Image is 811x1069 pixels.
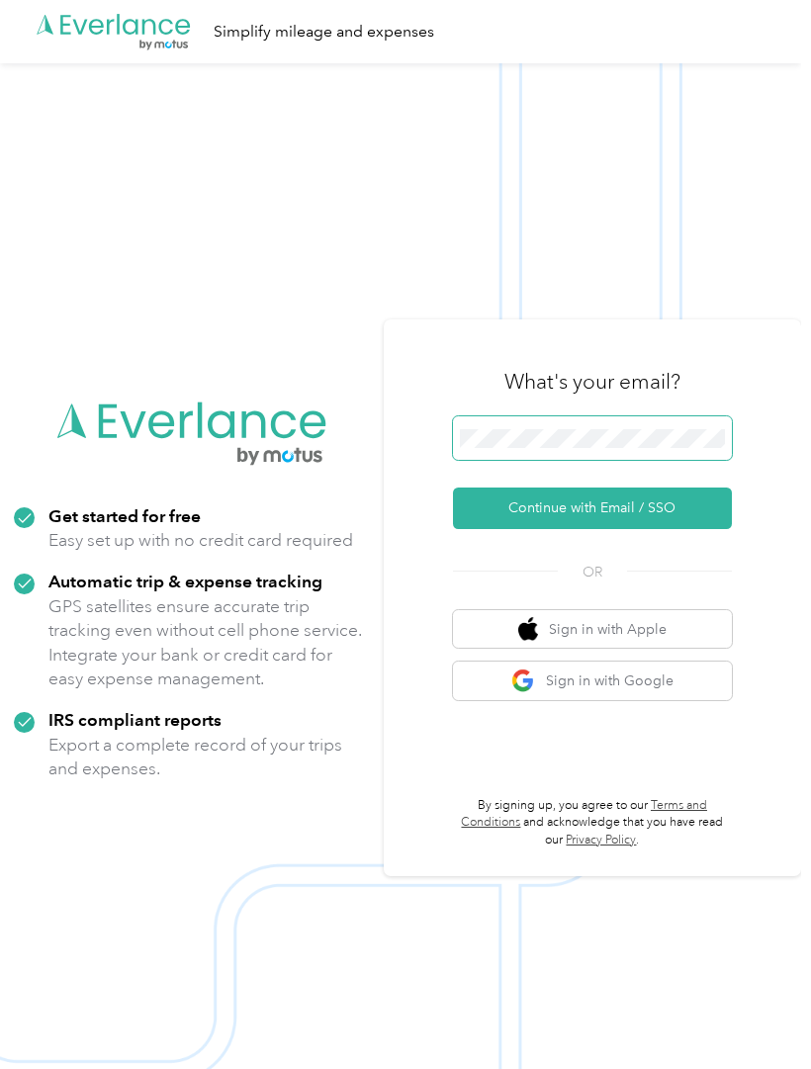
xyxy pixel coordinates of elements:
[453,797,732,849] p: By signing up, you agree to our and acknowledge that you have read our .
[504,368,680,396] h3: What's your email?
[511,668,536,693] img: google logo
[214,20,434,45] div: Simplify mileage and expenses
[566,833,636,847] a: Privacy Policy
[48,505,201,526] strong: Get started for free
[453,610,732,649] button: apple logoSign in with Apple
[518,617,538,642] img: apple logo
[453,662,732,700] button: google logoSign in with Google
[461,798,707,831] a: Terms and Conditions
[48,594,370,691] p: GPS satellites ensure accurate trip tracking even without cell phone service. Integrate your bank...
[48,709,222,730] strong: IRS compliant reports
[558,562,627,582] span: OR
[48,528,353,553] p: Easy set up with no credit card required
[453,488,732,529] button: Continue with Email / SSO
[48,571,322,591] strong: Automatic trip & expense tracking
[48,733,370,781] p: Export a complete record of your trips and expenses.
